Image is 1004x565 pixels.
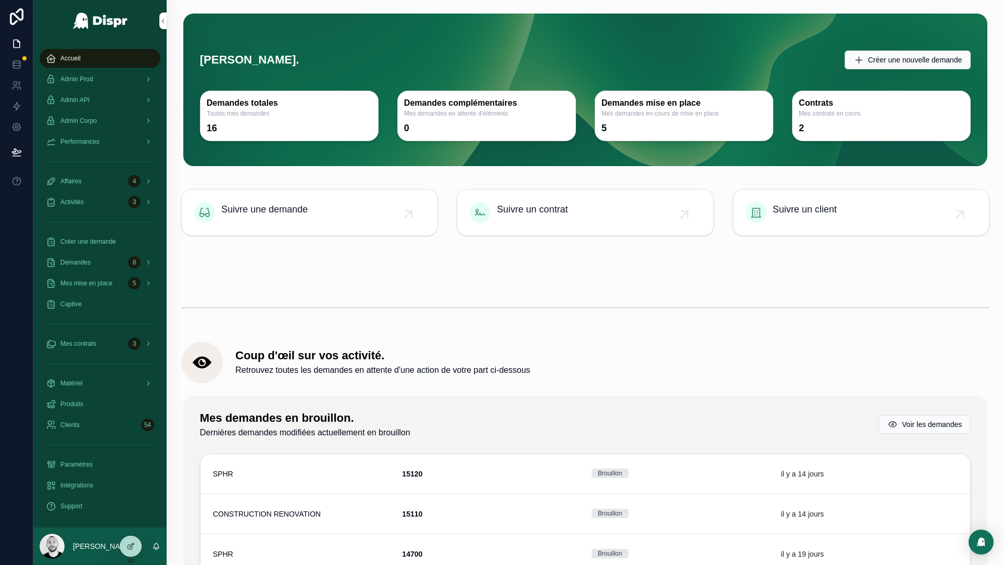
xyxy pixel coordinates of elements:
[40,497,160,516] a: Support
[402,510,422,518] strong: 15110
[60,481,93,489] span: Intégrations
[128,175,141,187] div: 4
[40,416,160,434] a: Clients54
[799,109,964,118] span: Mes contrats en cours
[213,469,233,479] span: SPHR
[221,202,308,217] span: Suivre une demande
[40,232,160,251] a: Créer une demande
[235,364,530,376] span: Retrouvez toutes les demandes en attente d'une action de votre part ci-dessous
[601,122,607,134] div: 5
[497,202,568,217] span: Suivre un contrat
[60,502,82,510] span: Support
[404,109,569,118] span: Mes demandes en attente d'éléments
[601,97,767,109] h3: Demandes mise en place
[72,12,128,29] img: App logo
[60,400,83,408] span: Produits
[40,295,160,313] a: Captive
[60,198,84,206] span: Activités
[40,476,160,495] a: Intégrations
[773,202,837,217] span: Suivre un client
[40,193,160,211] a: Activités3
[40,49,160,68] a: Accueil
[40,395,160,413] a: Produits
[799,97,964,109] h3: Contrats
[40,111,160,130] a: Admin Corpo
[213,509,321,519] span: CONSTRUCTION RENOVATION
[799,122,804,134] div: 2
[404,122,409,134] div: 0
[60,279,112,287] span: Mes mise en place
[60,379,83,387] span: Matériel
[128,196,141,208] div: 3
[845,51,971,69] button: Créer une nouvelle demande
[207,122,217,134] div: 16
[902,419,962,430] span: Voir les demandes
[601,109,767,118] span: Mes demandes en cours de mise en place
[235,348,530,364] h1: Coup d'œil sur vos activité.
[60,421,80,429] span: Clients
[60,258,91,267] span: Demandes
[40,132,160,151] a: Performances
[40,70,160,89] a: Admin Prod
[879,415,971,434] button: Voir les demandes
[200,410,410,426] h1: Mes demandes en brouillon.
[73,541,133,551] p: [PERSON_NAME]
[781,549,824,559] p: il y a 19 jours
[598,549,622,558] div: Brouillon
[402,550,422,558] strong: 14700
[781,469,824,479] p: il y a 14 jours
[60,137,99,146] span: Performances
[598,509,622,518] div: Brouillon
[182,190,437,235] a: Suivre une demande
[128,337,141,350] div: 3
[733,190,989,235] a: Suivre un client
[40,253,160,272] a: Demandes8
[60,54,81,62] span: Accueil
[60,340,96,348] span: Mes contrats
[868,55,962,65] span: Créer une nouvelle demande
[402,470,422,478] strong: 15120
[598,469,622,478] div: Brouillon
[40,374,160,393] a: Matériel
[457,190,713,235] a: Suivre un contrat
[969,530,994,555] div: Open Intercom Messenger
[60,117,97,125] span: Admin Corpo
[207,97,372,109] h3: Demandes totales
[33,42,167,528] div: scrollable content
[404,97,569,109] h3: Demandes complémentaires
[207,109,372,118] span: Toutes mes demandes
[60,75,93,83] span: Admin Prod
[60,300,82,308] span: Captive
[40,172,160,191] a: Affaires4
[141,419,154,431] div: 54
[60,177,81,185] span: Affaires
[200,426,410,439] span: Dernières demandes modifiées actuellement en brouillon
[40,274,160,293] a: Mes mise en place5
[40,334,160,353] a: Mes contrats3
[128,277,141,290] div: 5
[60,460,93,469] span: Paramètres
[213,549,233,559] span: SPHR
[200,52,299,68] h1: [PERSON_NAME].
[60,96,90,104] span: Admin API
[781,509,824,519] p: il y a 14 jours
[40,455,160,474] a: Paramètres
[128,256,141,269] div: 8
[40,91,160,109] a: Admin API
[60,237,116,246] span: Créer une demande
